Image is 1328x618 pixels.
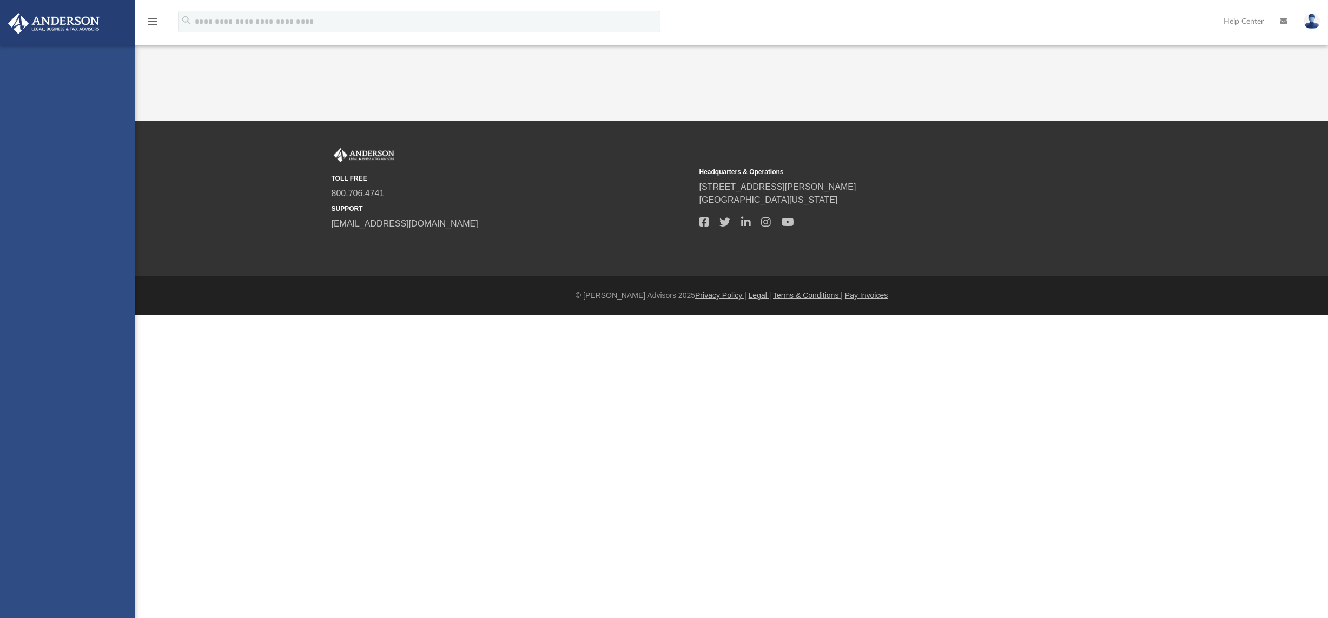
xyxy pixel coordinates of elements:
[135,290,1328,301] div: © [PERSON_NAME] Advisors 2025
[749,291,771,300] a: Legal |
[1304,14,1320,29] img: User Pic
[332,148,397,162] img: Anderson Advisors Platinum Portal
[181,15,193,26] i: search
[146,15,159,28] i: menu
[845,291,888,300] a: Pay Invoices
[699,167,1060,177] small: Headquarters & Operations
[332,189,385,198] a: 800.706.4741
[773,291,843,300] a: Terms & Conditions |
[699,182,856,191] a: [STREET_ADDRESS][PERSON_NAME]
[5,13,103,34] img: Anderson Advisors Platinum Portal
[695,291,746,300] a: Privacy Policy |
[332,204,692,214] small: SUPPORT
[699,195,838,204] a: [GEOGRAPHIC_DATA][US_STATE]
[146,21,159,28] a: menu
[332,174,692,183] small: TOLL FREE
[332,219,478,228] a: [EMAIL_ADDRESS][DOMAIN_NAME]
